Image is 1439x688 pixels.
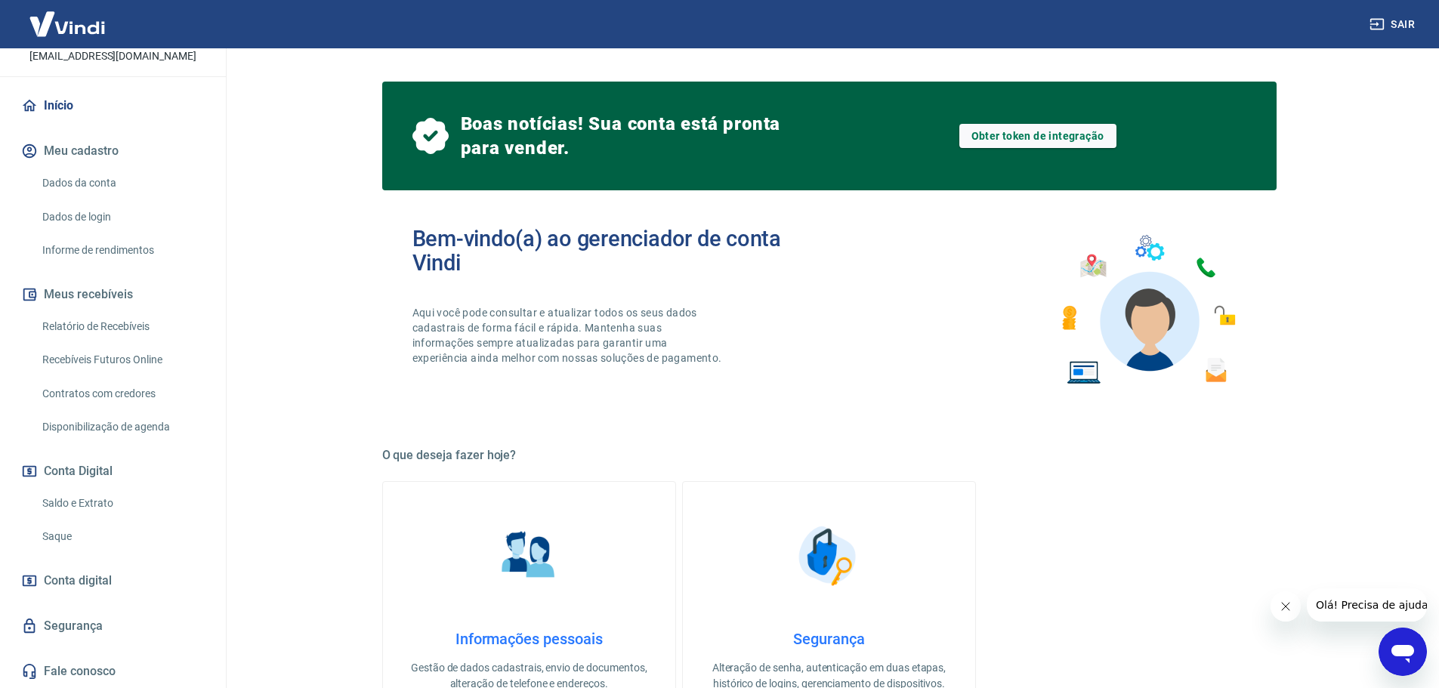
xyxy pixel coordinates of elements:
[1307,588,1427,622] iframe: Mensagem da empresa
[18,278,208,311] button: Meus recebíveis
[18,89,208,122] a: Início
[18,455,208,488] button: Conta Digital
[36,488,208,519] a: Saldo e Extrato
[36,168,208,199] a: Dados da conta
[29,48,196,64] p: [EMAIL_ADDRESS][DOMAIN_NAME]
[44,570,112,591] span: Conta digital
[791,518,866,594] img: Segurança
[36,311,208,342] a: Relatório de Recebíveis
[18,564,208,597] a: Conta digital
[36,235,208,266] a: Informe de rendimentos
[18,655,208,688] a: Fale conosco
[36,521,208,552] a: Saque
[9,11,127,23] span: Olá! Precisa de ajuda?
[1366,11,1421,39] button: Sair
[707,630,951,648] h4: Segurança
[491,518,567,594] img: Informações pessoais
[382,448,1277,463] h5: O que deseja fazer hoje?
[18,134,208,168] button: Meu cadastro
[36,378,208,409] a: Contratos com credores
[407,630,651,648] h4: Informações pessoais
[36,412,208,443] a: Disponibilização de agenda
[412,305,725,366] p: Aqui você pode consultar e atualizar todos os seus dados cadastrais de forma fácil e rápida. Mant...
[412,227,829,275] h2: Bem-vindo(a) ao gerenciador de conta Vindi
[1379,628,1427,676] iframe: Botão para abrir a janela de mensagens
[18,1,116,47] img: Vindi
[18,609,208,643] a: Segurança
[36,202,208,233] a: Dados de login
[1271,591,1301,622] iframe: Fechar mensagem
[461,112,787,160] span: Boas notícias! Sua conta está pronta para vender.
[959,124,1116,148] a: Obter token de integração
[36,344,208,375] a: Recebíveis Futuros Online
[1048,227,1246,393] img: Imagem de um avatar masculino com diversos icones exemplificando as funcionalidades do gerenciado...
